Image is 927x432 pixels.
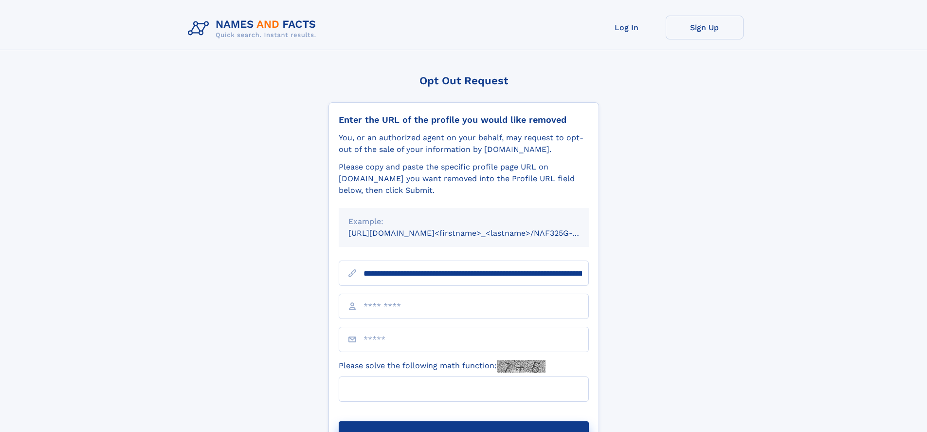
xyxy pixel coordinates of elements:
[328,75,599,87] div: Opt Out Request
[666,16,744,39] a: Sign Up
[348,216,579,227] div: Example:
[339,114,589,125] div: Enter the URL of the profile you would like removed
[348,228,607,238] small: [URL][DOMAIN_NAME]<firstname>_<lastname>/NAF325G-xxxxxxxx
[339,161,589,196] div: Please copy and paste the specific profile page URL on [DOMAIN_NAME] you want removed into the Pr...
[184,16,324,42] img: Logo Names and Facts
[339,360,545,373] label: Please solve the following math function:
[339,132,589,155] div: You, or an authorized agent on your behalf, may request to opt-out of the sale of your informatio...
[588,16,666,39] a: Log In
